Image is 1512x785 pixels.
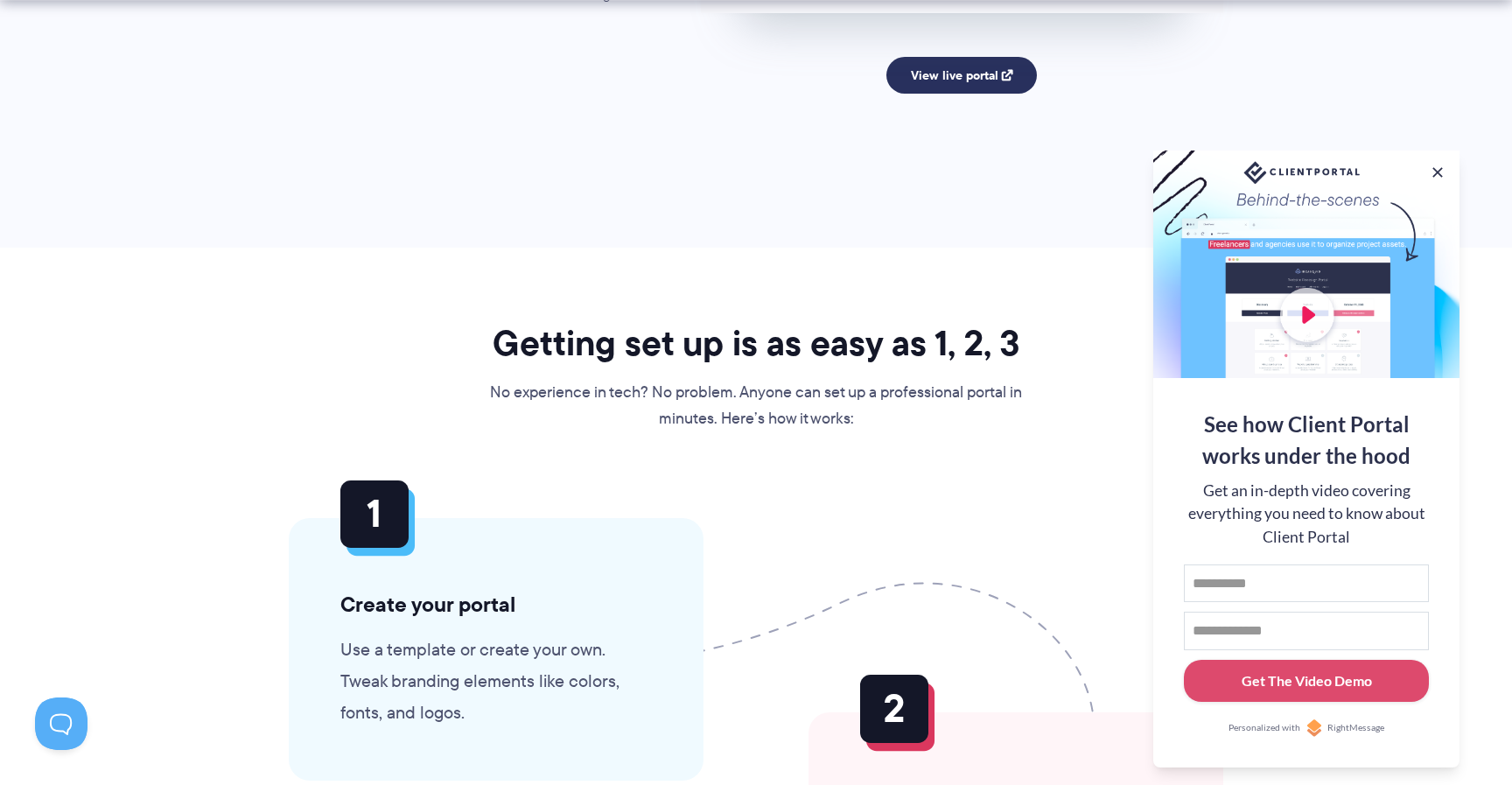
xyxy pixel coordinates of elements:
a: View live portal [886,57,1038,94]
div: Get an in-depth video covering everything you need to know about Client Portal [1184,480,1429,549]
a: Personalized withRightMessage [1184,719,1429,737]
img: Personalized with RightMessage [1305,719,1323,737]
iframe: Toggle Customer Support [35,697,87,750]
p: No experience in tech? No problem. Anyone can set up a professional portal in minutes. Here’s how... [488,380,1024,432]
span: Personalized with [1228,721,1300,735]
p: Use a template or create your own. Tweak branding elements like colors, fonts, and logos. [340,634,652,728]
h2: Getting set up is as easy as 1, 2, 3 [488,321,1024,365]
span: RightMessage [1327,721,1384,735]
div: See how Client Portal works under the hood [1184,409,1429,472]
h3: Create your portal [340,592,652,618]
div: Get The Video Demo [1242,670,1372,691]
button: Get The Video Demo [1184,660,1429,703]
